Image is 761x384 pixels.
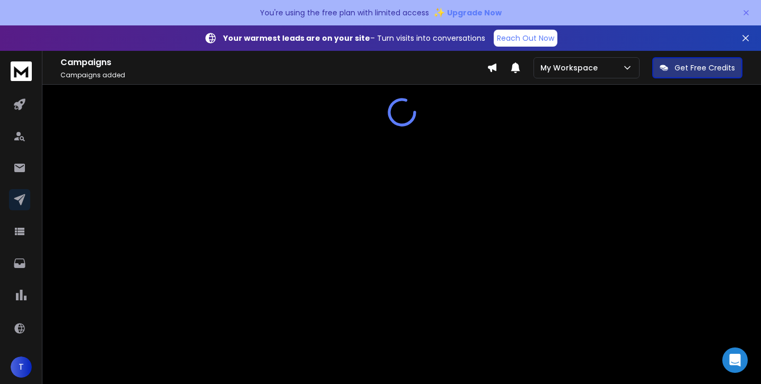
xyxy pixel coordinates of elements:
[433,2,502,23] button: ✨Upgrade Now
[11,356,32,378] button: T
[652,57,742,78] button: Get Free Credits
[223,33,370,43] strong: Your warmest leads are on your site
[433,5,445,20] span: ✨
[675,62,735,73] p: Get Free Credits
[722,347,748,373] div: Open Intercom Messenger
[11,61,32,81] img: logo
[60,71,487,79] p: Campaigns added
[494,30,557,47] a: Reach Out Now
[60,56,487,69] h1: Campaigns
[447,7,502,18] span: Upgrade Now
[497,33,554,43] p: Reach Out Now
[260,7,429,18] p: You're using the free plan with limited access
[540,62,602,73] p: My Workspace
[223,33,485,43] p: – Turn visits into conversations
